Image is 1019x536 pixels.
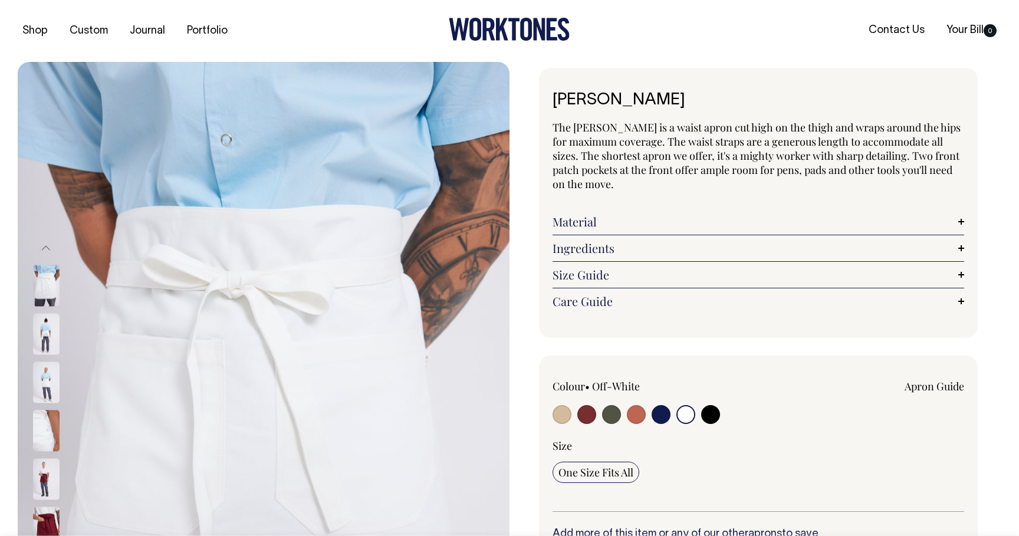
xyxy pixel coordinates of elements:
a: Material [553,215,964,229]
label: Off-White [592,379,640,393]
a: Apron Guide [905,379,964,393]
img: off-white [33,313,60,354]
span: The [PERSON_NAME] is a waist apron cut high on the thigh and wraps around the hips for maximum co... [553,120,961,191]
a: Shop [18,21,52,41]
span: • [585,379,590,393]
div: Size [553,439,964,453]
input: One Size Fits All [553,462,639,483]
img: burgundy [33,458,60,499]
img: off-white [33,361,60,403]
span: One Size Fits All [558,465,633,479]
a: Care Guide [553,294,964,308]
a: Custom [65,21,113,41]
a: Ingredients [553,241,964,255]
a: Contact Us [864,21,929,40]
img: off-white [33,265,60,306]
a: Portfolio [182,21,232,41]
div: Colour [553,379,717,393]
span: 0 [984,24,997,37]
img: off-white [33,410,60,451]
a: Size Guide [553,268,964,282]
a: Journal [125,21,170,41]
button: Previous [37,235,55,262]
h1: [PERSON_NAME] [553,91,964,110]
a: Your Bill0 [942,21,1001,40]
